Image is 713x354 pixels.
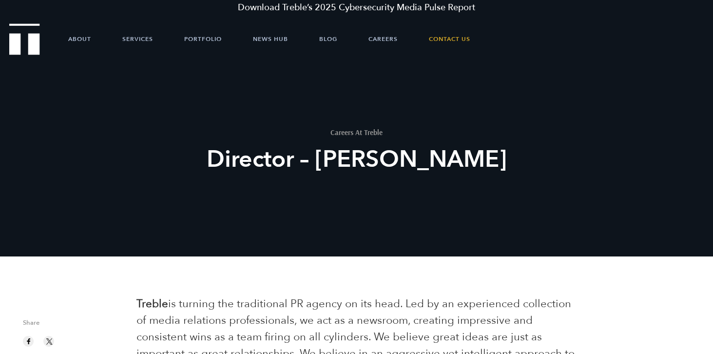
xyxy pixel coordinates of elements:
[45,337,54,346] img: twitter sharing button
[136,296,168,311] b: Treble
[68,24,91,54] a: About
[122,24,153,54] a: Services
[368,24,398,54] a: Careers
[184,24,222,54] a: Portfolio
[24,337,33,346] img: facebook sharing button
[429,24,470,54] a: Contact Us
[253,24,288,54] a: News Hub
[319,24,337,54] a: Blog
[23,320,122,331] span: Share
[177,129,537,136] h1: Careers At Treble
[10,24,39,54] a: Treble Homepage
[9,23,40,55] img: Treble logo
[177,144,537,175] h2: Director – [PERSON_NAME]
